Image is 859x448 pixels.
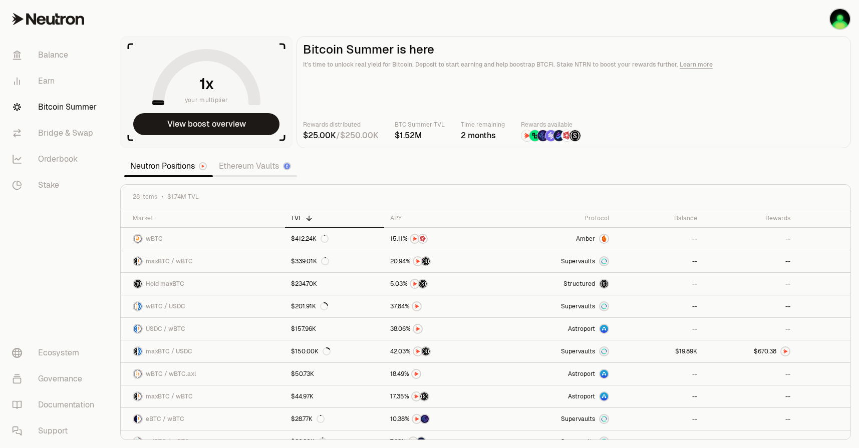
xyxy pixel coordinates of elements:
[384,295,499,317] a: NTRN
[568,370,595,378] span: Astroport
[138,392,142,400] img: wBTC Logo
[600,347,608,355] img: Supervaults
[4,120,108,146] a: Bridge & Swap
[411,280,419,288] img: NTRN
[121,273,285,295] a: maxBTC LogoHold maxBTC
[384,228,499,250] a: NTRNMars Fragments
[600,257,608,265] img: Supervaults
[384,363,499,385] a: NTRN
[167,193,199,201] span: $1.74M TVL
[138,302,142,310] img: USDC Logo
[505,214,609,222] div: Protocol
[285,250,384,272] a: $339.01K
[563,280,595,288] span: Structured
[4,68,108,94] a: Earn
[146,235,163,243] span: wBTC
[146,437,189,445] span: uniBTC / wBTC
[412,392,420,400] img: NTRN
[414,347,422,355] img: NTRN
[384,318,499,340] a: NTRN
[4,340,108,366] a: Ecosystem
[4,418,108,444] a: Support
[703,340,796,362] a: NTRN Logo
[703,385,796,407] a: --
[390,324,493,334] button: NTRN
[499,408,615,430] a: SupervaultsSupervaults
[291,214,378,222] div: TVL
[615,318,704,340] a: --
[285,340,384,362] a: $150.00K
[303,60,844,70] p: It's time to unlock real yield for Bitcoin. Deposit to start earning and help boostrap BTCFi. Sta...
[200,163,206,169] img: Neutron Logo
[134,325,137,333] img: USDC Logo
[561,347,595,355] span: Supervaults
[284,163,290,169] img: Ethereum Logo
[561,302,595,310] span: Supervaults
[420,392,428,400] img: Structured Points
[134,347,137,355] img: maxBTC Logo
[134,437,137,445] img: uniBTC Logo
[600,235,608,243] img: Amber
[134,257,137,265] img: maxBTC Logo
[285,228,384,250] a: $412.24K
[285,295,384,317] a: $201.91K
[146,370,196,378] span: wBTC / wBTC.axl
[146,347,192,355] span: maxBTC / USDC
[303,120,379,130] p: Rewards distributed
[146,415,184,423] span: eBTC / wBTC
[830,9,850,29] img: KO
[390,214,493,222] div: APY
[703,273,796,295] a: --
[121,340,285,362] a: maxBTC LogoUSDC LogomaxBTC / USDC
[499,295,615,317] a: SupervaultsSupervaults
[615,385,704,407] a: --
[146,280,184,288] span: Hold maxBTC
[600,415,608,423] img: Supervaults
[419,280,427,288] img: Structured Points
[4,146,108,172] a: Orderbook
[291,392,314,400] div: $44.97K
[781,347,789,355] img: NTRN Logo
[409,437,417,445] img: NTRN
[185,95,228,105] span: your multiplier
[568,325,595,333] span: Astroport
[576,235,595,243] span: Amber
[291,235,329,243] div: $412.24K
[499,318,615,340] a: Astroport
[680,61,713,69] a: Learn more
[709,214,790,222] div: Rewards
[568,392,595,400] span: Astroport
[414,325,422,333] img: NTRN
[600,280,608,288] img: maxBTC
[521,120,581,130] p: Rewards available
[121,295,285,317] a: wBTC LogoUSDC LogowBTC / USDC
[499,340,615,362] a: SupervaultsSupervaults
[285,385,384,407] a: $44.97K
[291,370,314,378] div: $50.73K
[384,250,499,272] a: NTRNStructured Points
[413,415,421,423] img: NTRN
[133,113,279,135] button: View boost overview
[615,228,704,250] a: --
[121,385,285,407] a: maxBTC LogowBTC LogomaxBTC / wBTC
[553,130,564,141] img: Bedrock Diamonds
[4,94,108,120] a: Bitcoin Summer
[4,366,108,392] a: Governance
[561,257,595,265] span: Supervaults
[615,273,704,295] a: --
[422,257,430,265] img: Structured Points
[291,325,316,333] div: $157.96K
[390,301,493,311] button: NTRN
[600,302,608,310] img: Supervaults
[537,130,548,141] img: EtherFi Points
[384,408,499,430] a: NTRNEtherFi Points
[138,257,142,265] img: wBTC Logo
[421,415,429,423] img: EtherFi Points
[390,391,493,401] button: NTRNStructured Points
[615,250,704,272] a: --
[138,437,142,445] img: wBTC Logo
[146,392,193,400] span: maxBTC / wBTC
[569,130,581,141] img: Structured Points
[615,408,704,430] a: --
[138,415,142,423] img: wBTC Logo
